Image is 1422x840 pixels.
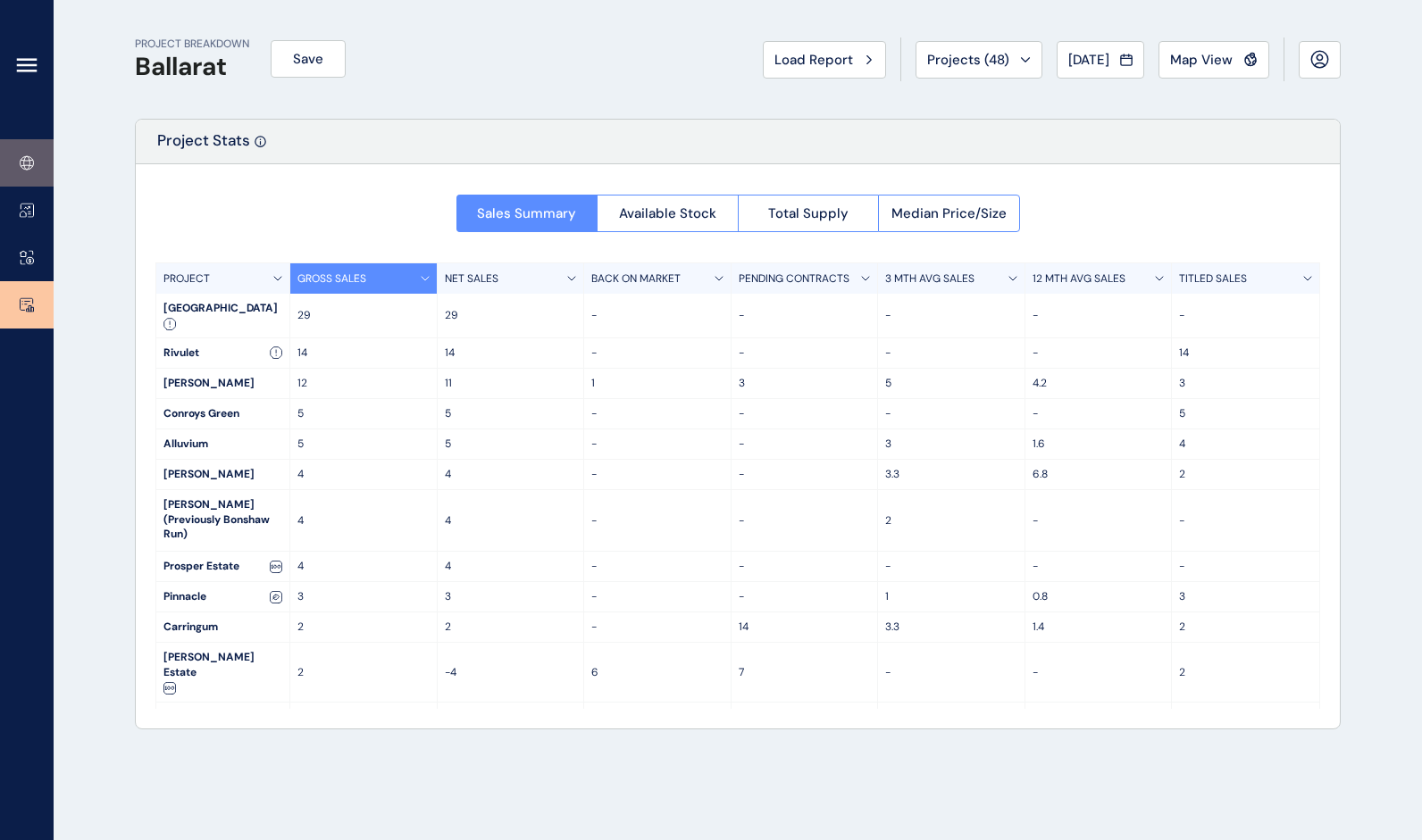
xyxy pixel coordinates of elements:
p: PENDING CONTRACTS [739,271,849,287]
p: - [1179,308,1312,323]
p: 4 [297,467,430,482]
h1: Ballarat [135,52,249,82]
p: 14 [445,345,577,361]
div: [PERSON_NAME] [156,703,289,732]
p: 12 MTH AVG SALES [1033,271,1125,287]
p: - [739,559,871,574]
p: 3.3 [885,620,1017,635]
p: - [739,513,871,528]
p: - [885,559,1017,574]
p: - [591,437,724,452]
p: 11 [445,376,577,391]
span: Sales Summary [477,204,576,222]
button: [DATE] [1057,41,1144,79]
span: Map View [1170,51,1233,69]
p: 5 [885,376,1017,391]
p: 1.4 [1033,620,1165,635]
div: Conroys Green [156,399,289,428]
p: - [885,665,1017,680]
p: - [739,467,871,482]
p: 2 [885,513,1017,528]
span: Save [293,50,323,68]
p: 1 [885,589,1017,604]
p: - [1033,345,1165,361]
div: [PERSON_NAME] [156,369,289,398]
p: 6 [591,665,724,680]
p: 3.3 [885,467,1017,482]
p: 2 [297,620,430,635]
span: Total Supply [768,204,849,222]
p: PROJECT [163,271,210,287]
p: 5 [445,406,577,421]
p: 3 [1179,376,1312,391]
p: - [591,467,724,482]
button: Median Price/Size [878,195,1020,232]
p: 2 [445,620,577,635]
div: Prosper Estate [156,552,289,581]
p: 14 [1179,345,1312,361]
div: [GEOGRAPHIC_DATA] [156,294,289,337]
p: - [591,589,724,604]
button: Sales Summary [456,195,598,232]
div: Rivulet [156,338,289,368]
span: [DATE] [1068,51,1109,69]
p: 5 [297,406,430,421]
div: [PERSON_NAME] Estate [156,643,289,702]
p: 3 MTH AVG SALES [885,271,974,287]
div: Pinnacle [156,582,289,611]
button: Load Report [763,41,886,79]
p: TITLED SALES [1179,271,1247,287]
p: 4 [445,559,577,574]
p: - [1179,559,1312,574]
p: 4 [445,513,577,528]
p: - [591,559,724,574]
p: 2 [297,665,430,680]
p: - [591,513,724,528]
p: 3 [1179,589,1312,604]
p: 1.6 [1033,437,1165,452]
p: 2 [1179,665,1312,680]
button: Save [271,40,346,78]
p: - [1033,513,1165,528]
p: 1 [591,376,724,391]
div: [PERSON_NAME] (Previously Bonshaw Run) [156,490,289,551]
p: 14 [297,345,430,361]
p: 29 [445,308,577,323]
p: - [885,308,1017,323]
p: 4 [1179,437,1312,452]
div: Alluvium [156,429,289,459]
p: 12 [297,376,430,391]
p: BACK ON MARKET [591,271,681,287]
p: 7 [739,665,871,680]
p: 3 [297,589,430,604]
p: - [885,345,1017,361]
p: 5 [297,437,430,452]
p: 6.8 [1033,467,1165,482]
p: - [1033,406,1165,421]
button: Available Stock [597,195,738,232]
p: 29 [297,308,430,323]
p: - [739,345,871,361]
p: 4 [297,513,430,528]
p: - [885,406,1017,421]
p: 3 [739,376,871,391]
p: - [1033,665,1165,680]
p: 4.2 [1033,376,1165,391]
p: 2 [1179,620,1312,635]
p: - [591,308,724,323]
button: Map View [1159,41,1269,79]
p: - [739,406,871,421]
p: 2 [1179,467,1312,482]
p: 14 [739,620,871,635]
button: Projects (48) [916,41,1042,79]
span: Projects ( 48 ) [927,51,1009,69]
p: - [739,437,871,452]
p: GROSS SALES [297,271,366,287]
div: Carringum [156,612,289,642]
p: NET SALES [445,271,498,287]
p: 3 [885,437,1017,452]
span: Available Stock [619,204,716,222]
p: 5 [445,437,577,452]
p: Project Stats [157,130,250,163]
span: Median Price/Size [891,204,1007,222]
